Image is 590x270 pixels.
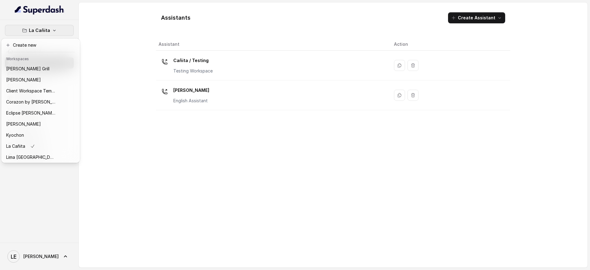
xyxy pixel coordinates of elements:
[6,87,55,95] p: Client Workspace Template
[6,154,55,161] p: Lima [GEOGRAPHIC_DATA]
[6,65,49,72] p: [PERSON_NAME] Grill
[6,120,41,128] p: [PERSON_NAME]
[6,109,55,117] p: Eclipse [PERSON_NAME]
[6,76,41,84] p: [PERSON_NAME]
[1,38,80,163] div: La Cañita
[2,40,79,51] button: Create new
[5,25,74,36] button: La Cañita
[2,53,79,63] header: Workspaces
[6,143,25,150] p: La Cañita
[29,27,50,34] p: La Cañita
[6,131,24,139] p: Kyochon
[6,98,55,106] p: Corazon by [PERSON_NAME]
